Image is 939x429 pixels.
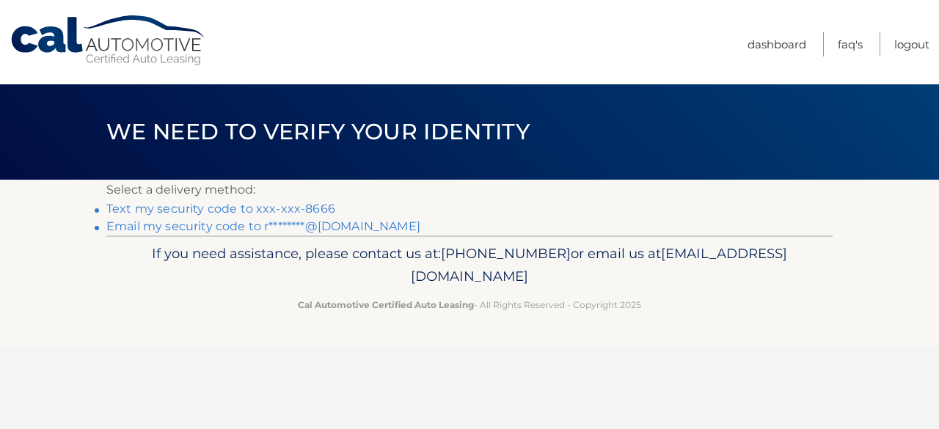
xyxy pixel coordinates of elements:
[106,202,335,216] a: Text my security code to xxx-xxx-8666
[106,219,420,233] a: Email my security code to r********@[DOMAIN_NAME]
[10,15,208,67] a: Cal Automotive
[441,245,571,262] span: [PHONE_NUMBER]
[298,299,474,310] strong: Cal Automotive Certified Auto Leasing
[838,32,863,56] a: FAQ's
[116,242,823,289] p: If you need assistance, please contact us at: or email us at
[748,32,806,56] a: Dashboard
[106,180,833,200] p: Select a delivery method:
[106,118,530,145] span: We need to verify your identity
[116,297,823,312] p: - All Rights Reserved - Copyright 2025
[894,32,929,56] a: Logout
